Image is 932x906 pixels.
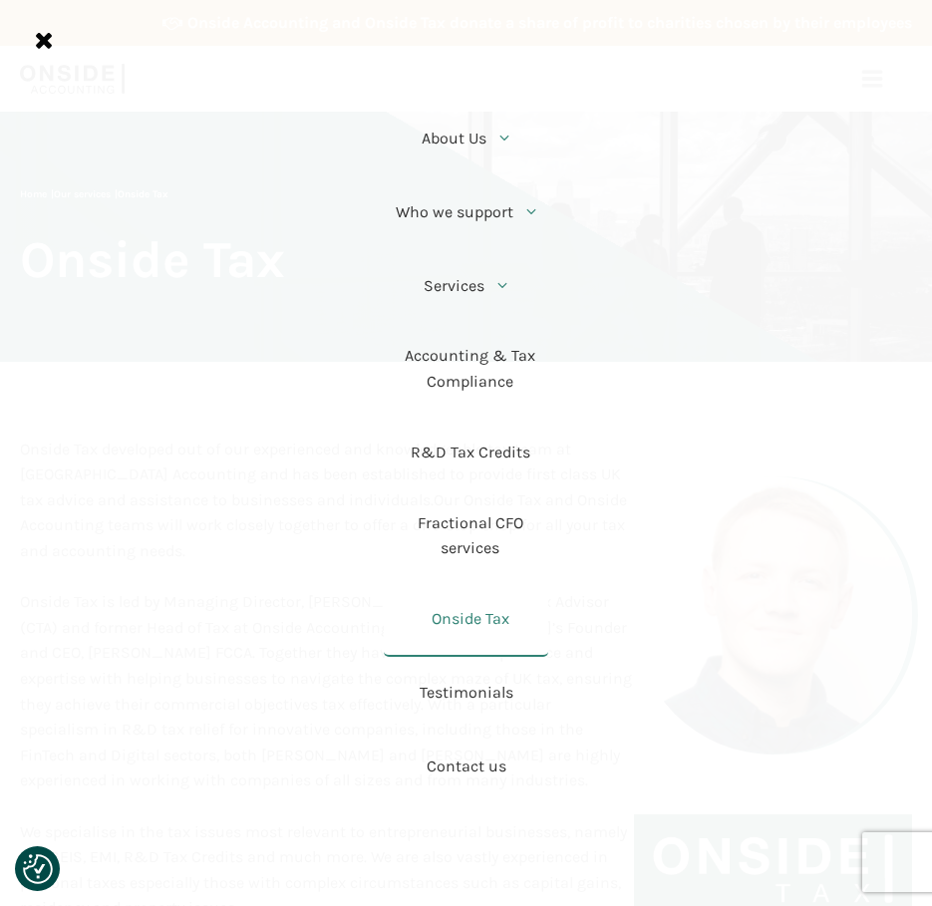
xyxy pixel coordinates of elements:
a: R&D Tax Credits [384,417,548,490]
a: About Us [384,102,548,175]
a: Who we support [384,175,548,249]
img: Revisit consent button [23,854,53,884]
a: Accounting & Tax Compliance [384,323,548,416]
a: Testimonials [384,657,548,731]
a: Services [384,249,548,323]
a: Onside Tax [384,583,548,657]
a: Fractional CFO services [384,490,548,583]
a: Contact us [384,731,548,804]
button: Consent Preferences [23,854,53,884]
